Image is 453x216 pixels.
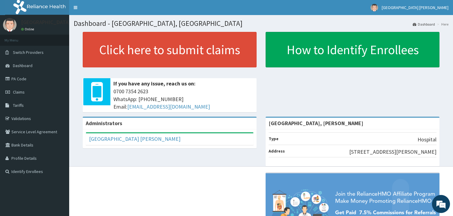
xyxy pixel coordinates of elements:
img: User Image [3,18,17,32]
span: Switch Providers [13,50,44,55]
b: Administrators [86,120,122,127]
span: Claims [13,89,25,95]
span: Tariffs [13,103,24,108]
a: [GEOGRAPHIC_DATA] [PERSON_NAME] [89,135,180,142]
span: Dashboard [13,63,32,68]
span: 0700 7354 2623 WhatsApp: [PHONE_NUMBER] Email: [113,88,254,111]
a: Dashboard [413,22,435,27]
b: Address [269,148,285,154]
a: Click here to submit claims [83,32,257,67]
b: If you have any issue, reach us on: [113,80,196,87]
strong: [GEOGRAPHIC_DATA], [PERSON_NAME] [269,120,363,127]
b: Type [269,136,279,141]
p: Hospital [418,136,436,143]
span: [GEOGRAPHIC_DATA] [PERSON_NAME] [382,5,448,10]
a: How to Identify Enrollees [266,32,439,67]
h1: Dashboard - [GEOGRAPHIC_DATA], [GEOGRAPHIC_DATA] [74,20,448,27]
p: [GEOGRAPHIC_DATA] [PERSON_NAME] [21,20,111,25]
img: User Image [371,4,378,11]
a: [EMAIL_ADDRESS][DOMAIN_NAME] [127,103,210,110]
a: Online [21,27,35,31]
li: Here [436,22,448,27]
p: [STREET_ADDRESS][PERSON_NAME] [349,148,436,156]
